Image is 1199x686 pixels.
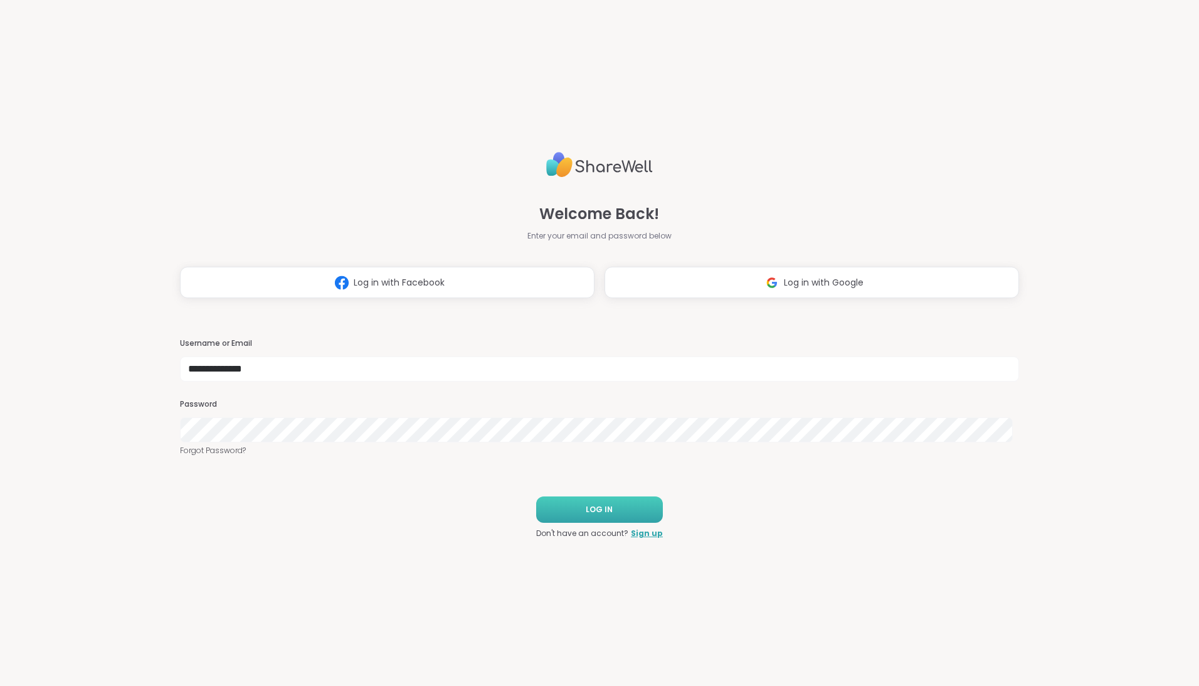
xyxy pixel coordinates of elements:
button: Log in with Facebook [180,267,594,298]
span: LOG IN [586,504,613,515]
span: Enter your email and password below [527,230,672,242]
img: ShareWell Logomark [760,271,784,294]
span: Log in with Facebook [354,276,445,289]
span: Welcome Back! [539,203,659,225]
a: Forgot Password? [180,445,1019,456]
button: LOG IN [536,496,663,523]
img: ShareWell Logo [546,147,653,183]
span: Log in with Google [784,276,864,289]
h3: Password [180,399,1019,410]
button: Log in with Google [605,267,1019,298]
a: Sign up [631,528,663,539]
h3: Username or Email [180,338,1019,349]
span: Don't have an account? [536,528,628,539]
img: ShareWell Logomark [330,271,354,294]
